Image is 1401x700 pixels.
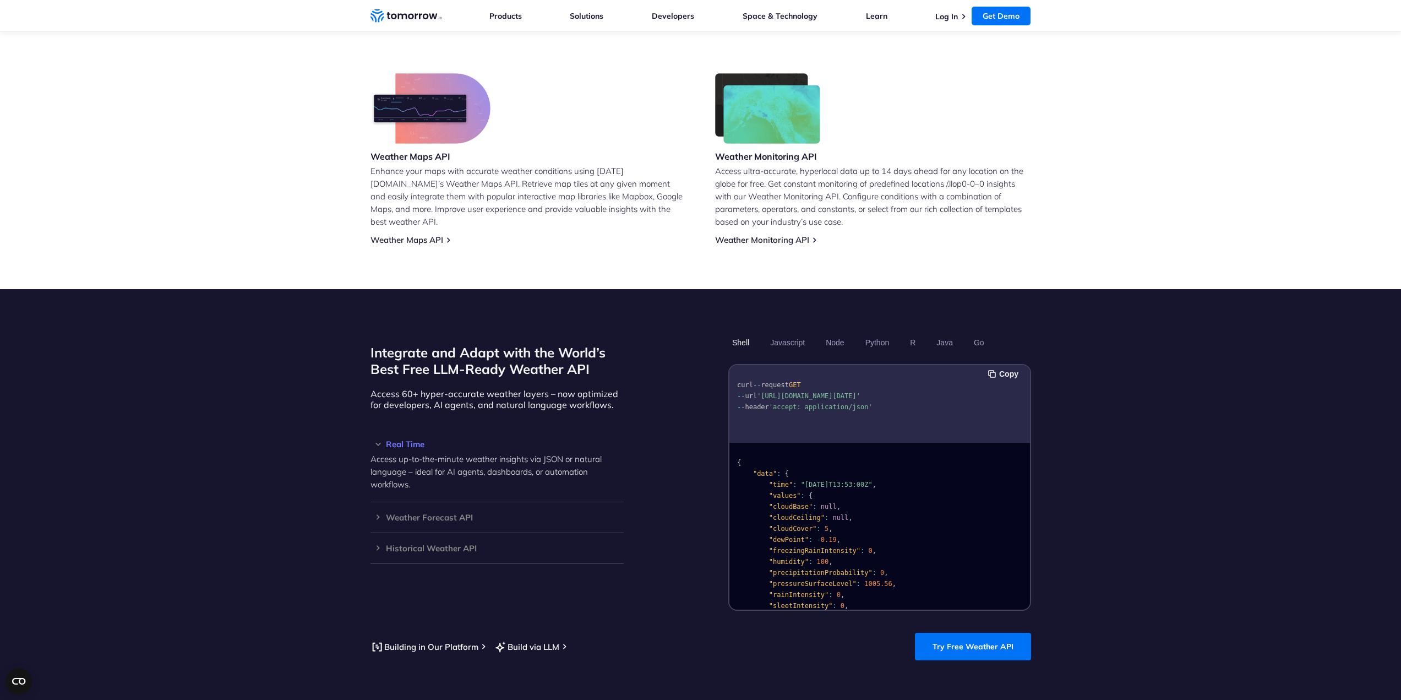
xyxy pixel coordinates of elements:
[743,11,817,21] a: Space & Technology
[828,591,832,599] span: :
[836,503,840,511] span: ,
[370,513,624,522] h3: Weather Forecast API
[737,392,745,400] span: --
[784,470,788,477] span: {
[809,536,813,544] span: :
[866,11,887,21] a: Learn
[880,569,884,577] span: 0
[768,514,824,522] span: "cloudCeiling"
[715,165,1031,228] p: Access ultra-accurate, hyperlocal data up to 14 days ahead for any location on the globe for free...
[728,333,753,352] button: Shell
[813,503,816,511] span: :
[737,459,741,466] span: {
[828,525,832,533] span: ,
[844,602,848,610] span: ,
[988,368,1022,380] button: Copy
[868,547,872,555] span: 0
[856,580,860,588] span: :
[489,11,522,21] a: Products
[822,333,848,352] button: Node
[745,403,768,411] span: header
[745,392,757,400] span: url
[370,544,624,552] h3: Historical Weather API
[6,668,32,694] button: Open CMP widget
[972,7,1031,25] a: Get Demo
[768,525,816,533] span: "cloudCover"
[370,640,478,654] a: Building in Our Platform
[370,453,624,491] p: Access up-to-the-minute weather insights via JSON or natural language – ideal for AI agents, dash...
[757,392,860,400] span: '[URL][DOMAIN_NAME][DATE]'
[768,403,872,411] span: 'accept: application/json'
[836,536,840,544] span: ,
[768,503,812,511] span: "cloudBase"
[809,558,813,566] span: :
[824,514,828,522] span: :
[836,591,840,599] span: 0
[768,547,860,555] span: "freezingRainIntensity"
[753,381,760,389] span: --
[793,481,797,489] span: :
[768,492,800,500] span: "values"
[768,580,856,588] span: "pressureSurfaceLevel"
[840,602,844,610] span: 0
[816,525,820,533] span: :
[768,558,808,566] span: "humidity"
[737,381,753,389] span: curl
[969,333,988,352] button: Go
[892,580,896,588] span: ,
[370,388,624,410] p: Access 60+ hyper-accurate weather layers – now optimized for developers, AI agents, and natural l...
[820,536,836,544] span: 0.19
[370,8,442,24] a: Home link
[884,569,888,577] span: ,
[800,481,872,489] span: "[DATE]T13:53:00Z"
[768,591,828,599] span: "rainIntensity"
[860,547,864,555] span: :
[848,514,852,522] span: ,
[816,536,820,544] span: -
[753,470,776,477] span: "data"
[820,503,836,511] span: null
[570,11,603,21] a: Solutions
[861,333,893,352] button: Python
[768,602,832,610] span: "sleetIntensity"
[715,235,809,245] a: Weather Monitoring API
[872,481,876,489] span: ,
[864,580,892,588] span: 1005.56
[906,333,919,352] button: R
[788,381,800,389] span: GET
[370,165,686,228] p: Enhance your maps with accurate weather conditions using [DATE][DOMAIN_NAME]’s Weather Maps API. ...
[768,481,792,489] span: "time"
[933,333,957,352] button: Java
[935,12,958,21] a: Log In
[737,403,745,411] span: --
[832,602,836,610] span: :
[370,344,624,377] h2: Integrate and Adapt with the World’s Best Free LLM-Ready Weather API
[370,235,443,245] a: Weather Maps API
[761,381,789,389] span: request
[766,333,809,352] button: Javascript
[872,569,876,577] span: :
[777,470,781,477] span: :
[832,514,848,522] span: null
[840,591,844,599] span: ,
[768,569,872,577] span: "precipitationProbability"
[809,492,813,500] span: {
[370,440,624,448] h3: Real Time
[816,558,828,566] span: 100
[715,150,821,162] h3: Weather Monitoring API
[872,547,876,555] span: ,
[652,11,694,21] a: Developers
[768,536,808,544] span: "dewPoint"
[494,640,559,654] a: Build via LLM
[828,558,832,566] span: ,
[370,150,490,162] h3: Weather Maps API
[915,633,1031,660] a: Try Free Weather API
[824,525,828,533] span: 5
[800,492,804,500] span: :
